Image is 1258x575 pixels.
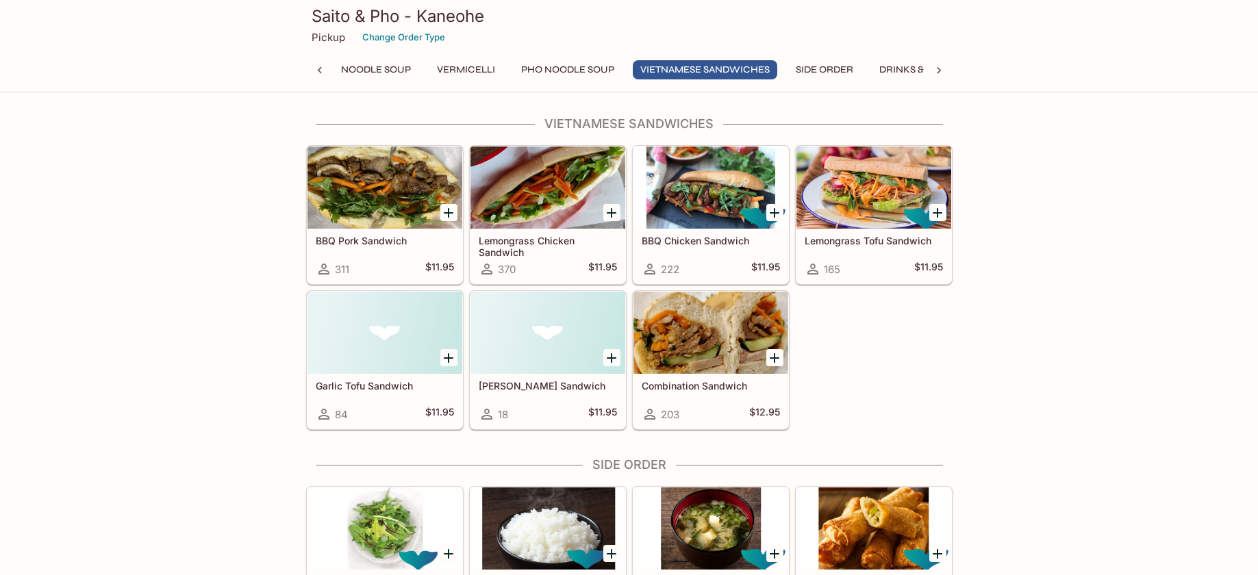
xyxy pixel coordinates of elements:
h5: BBQ Chicken Sandwich [642,235,780,246]
button: Add Pate Sandwich [603,349,620,366]
div: Spring Rolls [796,487,951,570]
h5: $11.95 [588,406,617,422]
h3: Saito & Pho - Kaneohe [312,5,947,27]
span: 311 [335,263,349,276]
button: Side Order [788,60,861,79]
button: Noodle Soup [334,60,418,79]
a: BBQ Pork Sandwich311$11.95 [307,146,463,284]
span: 203 [661,408,679,421]
h5: [PERSON_NAME] Sandwich [479,380,617,392]
p: Pickup [312,31,345,44]
button: Pho Noodle Soup [514,60,622,79]
button: Add Spring Rolls [929,545,946,562]
button: Add Lemongrass Tofu Sandwich [929,204,946,221]
a: [PERSON_NAME] Sandwich18$11.95 [470,291,626,429]
h5: $11.95 [425,261,454,277]
div: Combination Sandwich [633,292,788,374]
a: Lemongrass Chicken Sandwich370$11.95 [470,146,626,284]
div: Green Salad [307,487,462,570]
span: 370 [498,263,516,276]
div: Garlic Tofu Sandwich [307,292,462,374]
button: Drinks & Desserts [872,60,981,79]
button: Add BBQ Pork Sandwich [440,204,457,221]
h4: Side Order [306,457,953,472]
h5: Garlic Tofu Sandwich [316,380,454,392]
button: Vietnamese Sandwiches [633,60,777,79]
div: BBQ Pork Sandwich [307,146,462,229]
a: Combination Sandwich203$12.95 [633,291,789,429]
button: Add Rice [603,545,620,562]
div: Pate Sandwich [470,292,625,374]
h4: Vietnamese Sandwiches [306,116,953,131]
button: Add Miso Soup [766,545,783,562]
a: Lemongrass Tofu Sandwich165$11.95 [796,146,952,284]
a: BBQ Chicken Sandwich222$11.95 [633,146,789,284]
h5: Lemongrass Tofu Sandwich [805,235,943,246]
button: Change Order Type [356,27,451,48]
button: Add Lemongrass Chicken Sandwich [603,204,620,221]
a: Garlic Tofu Sandwich84$11.95 [307,291,463,429]
span: 165 [824,263,840,276]
h5: $11.95 [914,261,943,277]
div: Miso Soup [633,487,788,570]
div: Lemongrass Tofu Sandwich [796,146,951,229]
h5: Combination Sandwich [642,380,780,392]
button: Add Combination Sandwich [766,349,783,366]
button: Add Green Salad [440,545,457,562]
span: 18 [498,408,508,421]
button: Vermicelli [429,60,503,79]
button: Add Garlic Tofu Sandwich [440,349,457,366]
span: 84 [335,408,348,421]
div: Lemongrass Chicken Sandwich [470,146,625,229]
button: Add BBQ Chicken Sandwich [766,204,783,221]
h5: $11.95 [588,261,617,277]
h5: BBQ Pork Sandwich [316,235,454,246]
div: Rice [470,487,625,570]
h5: $12.95 [749,406,780,422]
div: BBQ Chicken Sandwich [633,146,788,229]
h5: Lemongrass Chicken Sandwich [479,235,617,257]
span: 222 [661,263,679,276]
h5: $11.95 [751,261,780,277]
h5: $11.95 [425,406,454,422]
